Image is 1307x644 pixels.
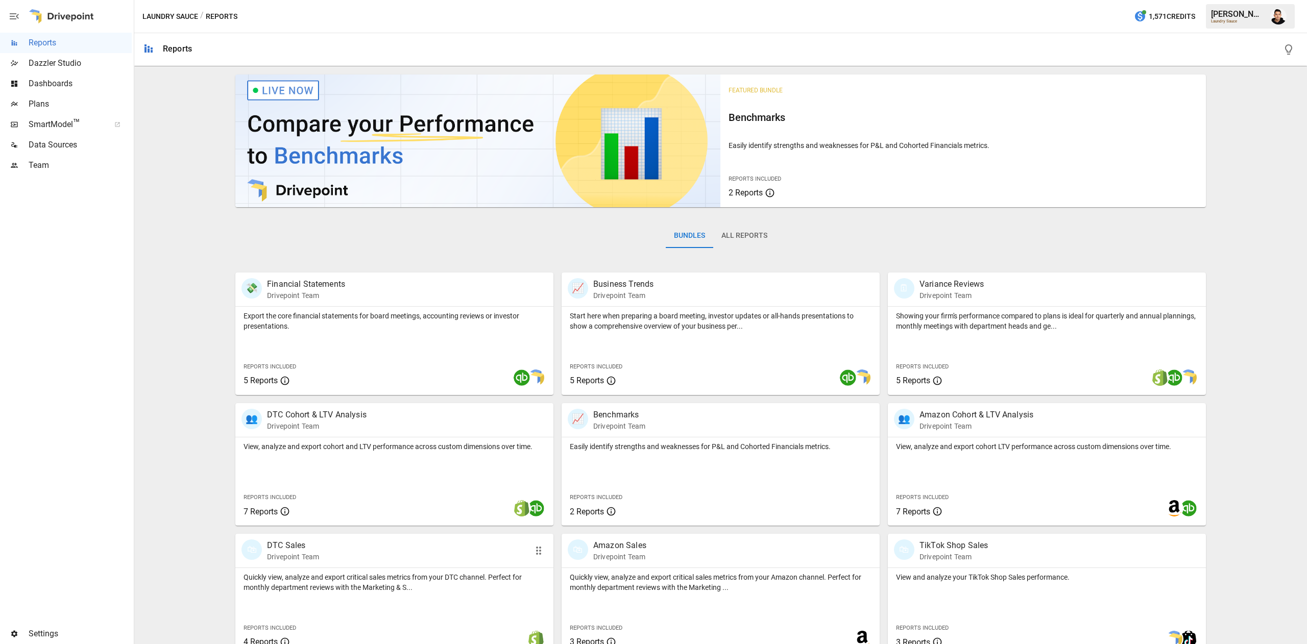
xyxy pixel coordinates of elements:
span: 5 Reports [244,376,278,385]
div: 📈 [568,278,588,299]
span: Reports Included [570,363,622,370]
span: Reports Included [244,494,296,501]
p: Drivepoint Team [919,290,984,301]
span: Reports Included [570,494,622,501]
img: quickbooks [528,500,544,516]
p: Drivepoint Team [919,552,988,562]
button: Francisco Sanchez [1264,2,1293,31]
p: Showing your firm's performance compared to plans is ideal for quarterly and annual plannings, mo... [896,311,1198,331]
p: DTC Sales [267,539,319,552]
img: quickbooks [1180,500,1197,516]
span: ™ [73,117,80,130]
span: 2 Reports [729,188,763,197]
p: DTC Cohort & LTV Analysis [267,409,367,421]
p: Easily identify strengths and weaknesses for P&L and Cohorted Financials metrics. [729,140,1197,151]
button: Bundles [666,224,713,248]
p: Drivepoint Team [593,421,645,431]
span: Reports Included [896,494,949,501]
span: Data Sources [29,139,132,151]
p: Quickly view, analyze and export critical sales metrics from your DTC channel. Perfect for monthl... [244,572,545,592]
p: Drivepoint Team [919,421,1033,431]
span: Plans [29,98,132,110]
img: smart model [528,369,544,386]
h6: Benchmarks [729,109,1197,126]
div: 👥 [241,409,262,429]
span: Reports Included [729,176,781,182]
span: Reports Included [244,363,296,370]
span: 5 Reports [896,376,930,385]
p: Start here when preparing a board meeting, investor updates or all-hands presentations to show a ... [570,311,872,331]
img: smart model [1180,369,1197,386]
p: Drivepoint Team [267,552,319,562]
div: 🛍 [894,539,914,560]
p: Export the core financial statements for board meetings, accounting reviews or investor presentat... [244,311,545,331]
span: Dashboards [29,78,132,90]
p: View, analyze and export cohort and LTV performance across custom dimensions over time. [244,441,545,452]
div: 🛍 [241,539,262,560]
span: 2 Reports [570,507,604,516]
span: Reports Included [896,625,949,631]
span: Reports Included [570,625,622,631]
img: Francisco Sanchez [1270,8,1287,24]
button: 1,571Credits [1130,7,1199,26]
span: 7 Reports [896,507,930,516]
span: Reports Included [244,625,296,631]
span: Featured Bundle [729,87,783,94]
p: Business Trends [593,278,653,290]
img: quickbooks [514,369,530,386]
img: smart model [854,369,870,386]
p: Drivepoint Team [593,552,646,562]
span: Settings [29,628,132,640]
p: Benchmarks [593,409,645,421]
div: 👥 [894,409,914,429]
span: 1,571 Credits [1149,10,1195,23]
button: All Reports [713,224,776,248]
p: Drivepoint Team [593,290,653,301]
span: Team [29,159,132,171]
p: View and analyze your TikTok Shop Sales performance. [896,572,1198,582]
div: Laundry Sauce [1211,19,1264,23]
img: shopify [1152,369,1168,386]
img: shopify [514,500,530,516]
span: Reports [29,37,132,49]
p: Financial Statements [267,278,345,290]
button: Laundry Sauce [142,10,198,23]
p: Amazon Cohort & LTV Analysis [919,409,1033,421]
div: 📈 [568,409,588,429]
p: Amazon Sales [593,539,646,552]
span: 7 Reports [244,507,278,516]
div: / [200,10,204,23]
img: quickbooks [840,369,856,386]
img: amazon [1166,500,1182,516]
p: Drivepoint Team [267,421,367,431]
img: video thumbnail [235,75,720,207]
p: View, analyze and export cohort LTV performance across custom dimensions over time. [896,441,1198,452]
div: [PERSON_NAME] [1211,9,1264,19]
span: Reports Included [896,363,949,370]
span: 5 Reports [570,376,604,385]
p: Drivepoint Team [267,290,345,301]
p: Quickly view, analyze and export critical sales metrics from your Amazon channel. Perfect for mon... [570,572,872,592]
p: TikTok Shop Sales [919,539,988,552]
div: Reports [163,44,192,54]
span: Dazzler Studio [29,57,132,69]
div: 🛍 [568,539,588,560]
p: Variance Reviews [919,278,984,290]
div: 🗓 [894,278,914,299]
p: Easily identify strengths and weaknesses for P&L and Cohorted Financials metrics. [570,441,872,452]
span: SmartModel [29,118,103,131]
img: quickbooks [1166,369,1182,386]
div: 💸 [241,278,262,299]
